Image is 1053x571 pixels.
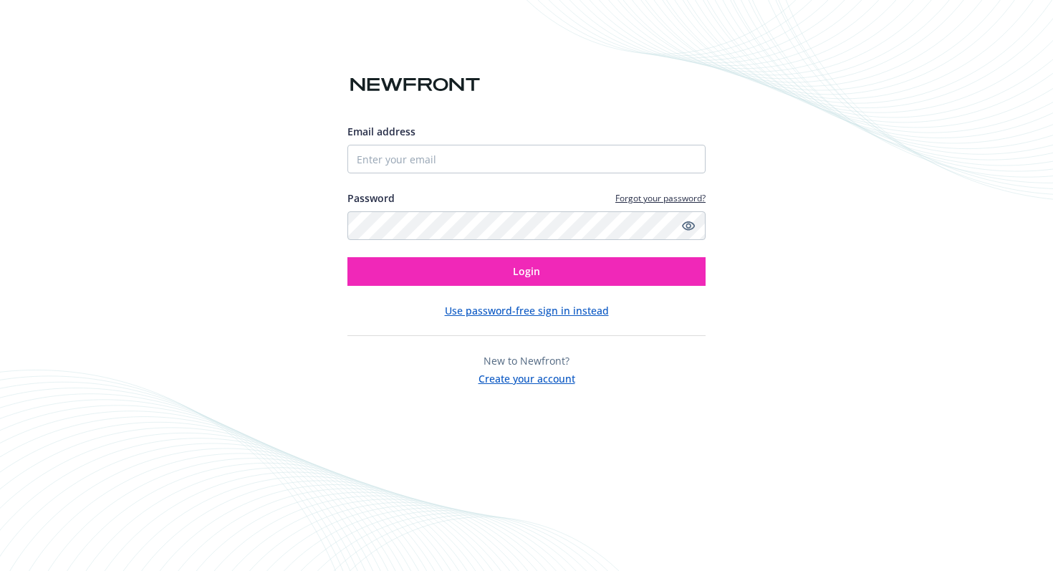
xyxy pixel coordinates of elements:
[347,72,483,97] img: Newfront logo
[347,125,415,138] span: Email address
[615,192,706,204] a: Forgot your password?
[445,303,609,318] button: Use password-free sign in instead
[347,191,395,206] label: Password
[347,145,706,173] input: Enter your email
[513,264,540,278] span: Login
[479,368,575,386] button: Create your account
[347,257,706,286] button: Login
[680,217,697,234] a: Show password
[347,211,706,240] input: Enter your password
[484,354,569,368] span: New to Newfront?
